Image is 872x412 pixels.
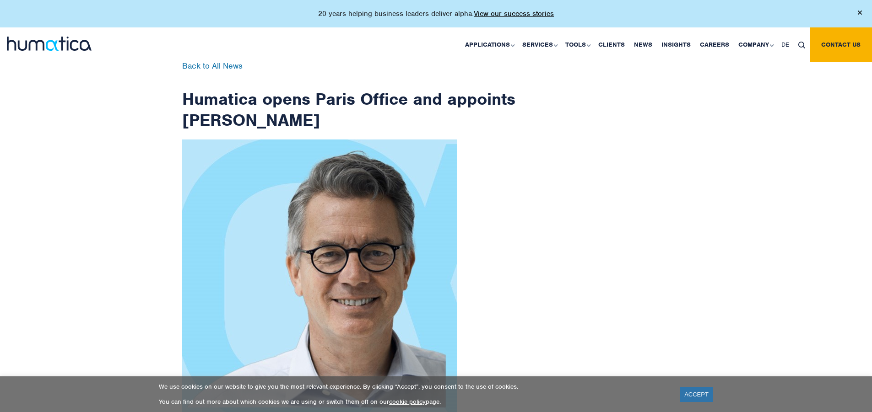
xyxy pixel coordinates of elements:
p: 20 years helping business leaders deliver alpha. [318,9,554,18]
a: Careers [695,27,734,62]
a: Insights [657,27,695,62]
a: Back to All News [182,61,243,71]
a: Contact us [810,27,872,62]
a: Clients [594,27,629,62]
p: You can find out more about which cookies we are using or switch them off on our page. [159,398,668,406]
a: Applications [460,27,518,62]
h1: Humatica opens Paris Office and appoints [PERSON_NAME] [182,62,516,130]
a: Services [518,27,561,62]
a: ACCEPT [680,387,713,402]
p: We use cookies on our website to give you the most relevant experience. By clicking “Accept”, you... [159,383,668,391]
a: Company [734,27,777,62]
a: Tools [561,27,594,62]
span: DE [781,41,789,48]
a: View our success stories [474,9,554,18]
a: cookie policy [389,398,426,406]
a: News [629,27,657,62]
img: search_icon [798,42,805,48]
a: DE [777,27,794,62]
img: logo [7,37,92,51]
